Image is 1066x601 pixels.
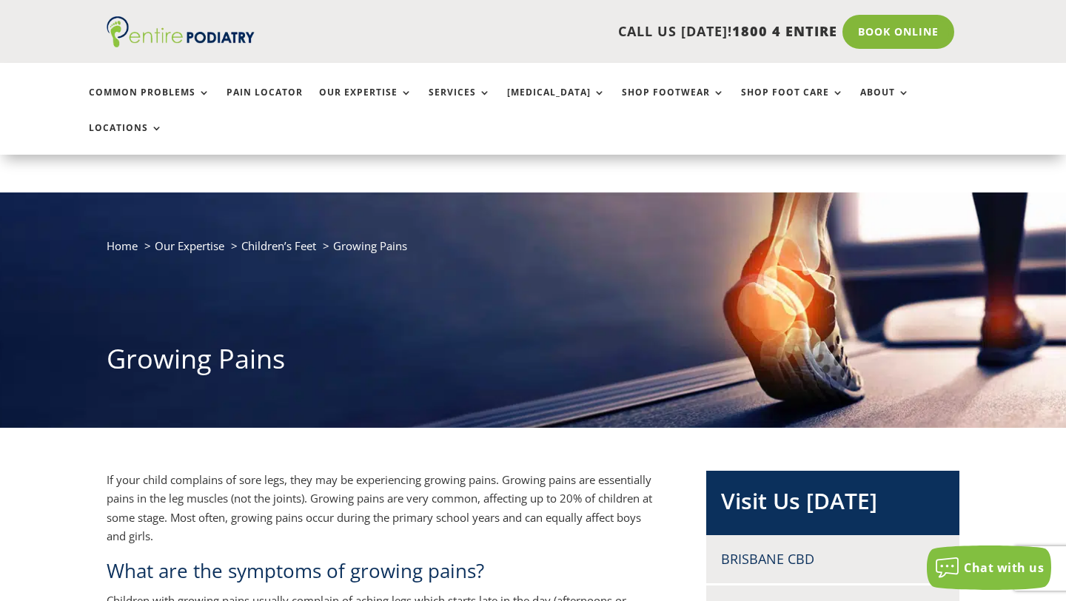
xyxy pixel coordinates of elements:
a: Shop Footwear [622,87,725,119]
img: logo (1) [107,16,255,47]
span: Growing Pains [333,238,407,253]
a: Home [107,238,138,253]
a: Locations [89,123,163,155]
h2: Visit Us [DATE] [721,486,945,524]
a: Children’s Feet [241,238,316,253]
a: Our Expertise [319,87,412,119]
h2: What are the symptoms of growing pains? [107,557,660,591]
a: Our Expertise [155,238,224,253]
p: CALL US [DATE]! [303,22,837,41]
p: If your child complains of sore legs, they may be experiencing growing pains. Growing pains are e... [107,471,660,557]
a: About [860,87,910,119]
span: Chat with us [964,560,1044,576]
a: Book Online [842,15,954,49]
nav: breadcrumb [107,236,959,266]
h1: Growing Pains [107,340,959,385]
a: Entire Podiatry [107,36,255,50]
a: Pain Locator [227,87,303,119]
a: [MEDICAL_DATA] [507,87,606,119]
a: Common Problems [89,87,210,119]
span: 1800 4 ENTIRE [732,22,837,40]
a: Services [429,87,491,119]
a: Shop Foot Care [741,87,844,119]
h4: Brisbane CBD [721,550,945,568]
button: Chat with us [927,545,1051,590]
